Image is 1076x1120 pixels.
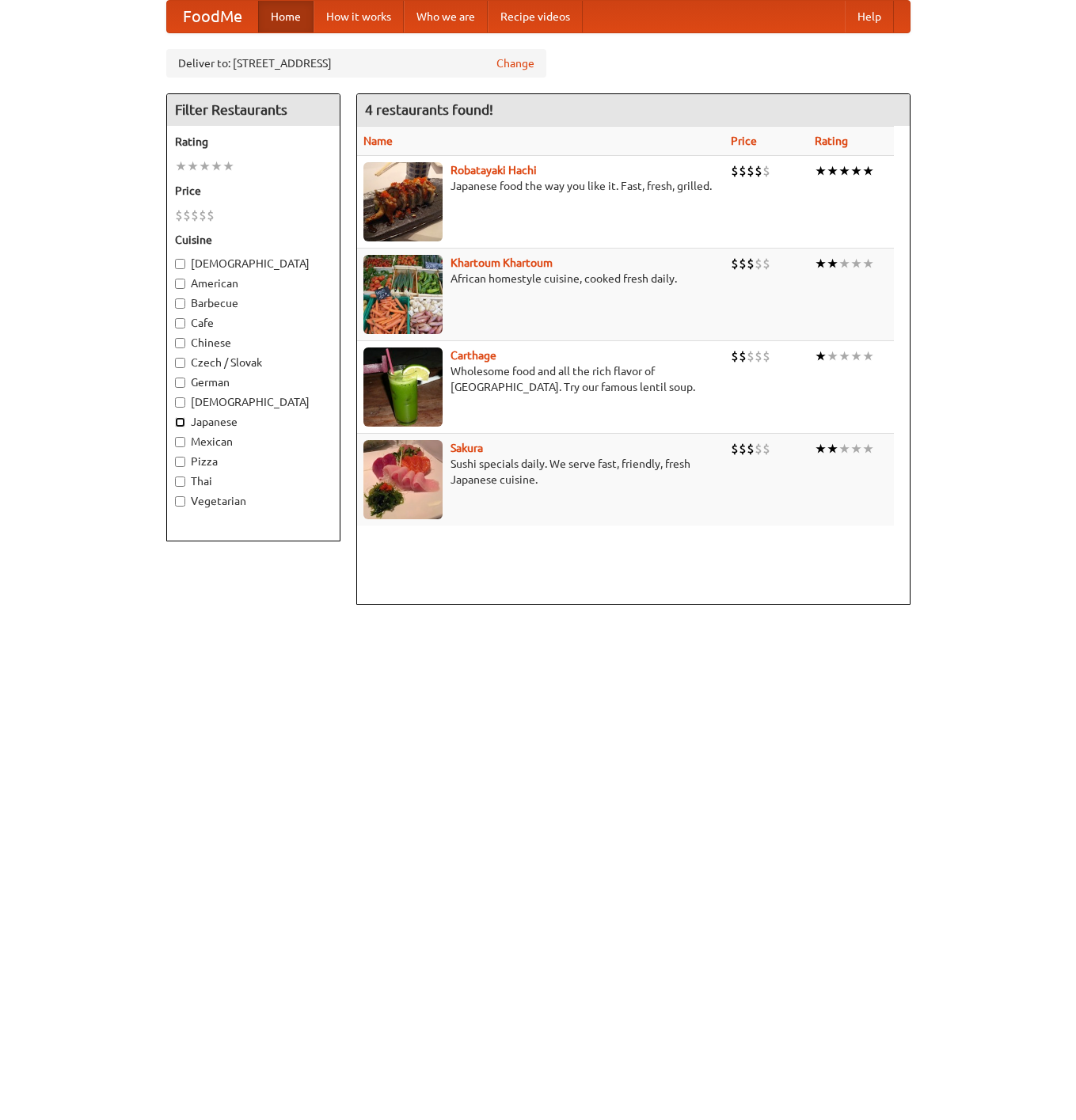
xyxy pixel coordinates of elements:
li: $ [199,207,207,224]
input: [DEMOGRAPHIC_DATA] [175,259,185,269]
a: Khartoum Khartoum [451,256,553,269]
li: $ [747,162,755,180]
li: $ [755,255,762,272]
p: Wholesome food and all the rich flavor of [GEOGRAPHIC_DATA]. Try our famous lentil soup. [363,363,718,395]
li: $ [762,162,770,180]
img: khartoum.jpg [363,255,443,334]
li: ★ [862,347,874,365]
li: ★ [862,162,874,180]
input: Chinese [175,338,185,348]
label: Thai [175,473,332,489]
label: American [175,275,332,291]
label: [DEMOGRAPHIC_DATA] [175,394,332,410]
h5: Rating [175,134,332,150]
li: $ [739,440,747,457]
input: Czech / Slovak [175,358,185,368]
label: Czech / Slovak [175,355,332,370]
div: Deliver to: [STREET_ADDRESS] [166,49,546,78]
a: Carthage [451,349,496,362]
label: [DEMOGRAPHIC_DATA] [175,256,332,271]
a: FoodMe [167,1,258,32]
li: ★ [862,255,874,272]
input: Barbecue [175,298,185,309]
li: $ [755,347,762,365]
li: $ [731,255,739,272]
input: Pizza [175,457,185,467]
img: sakura.jpg [363,440,443,519]
p: Sushi specials daily. We serve fast, friendly, fresh Japanese cuisine. [363,456,718,488]
li: ★ [850,162,862,180]
label: Pizza [175,454,332,469]
label: Japanese [175,414,332,430]
li: ★ [827,255,838,272]
ng-pluralize: 4 restaurants found! [365,102,493,117]
a: Change [496,55,534,71]
li: $ [747,440,755,457]
li: $ [755,162,762,180]
li: $ [731,162,739,180]
li: $ [731,347,739,365]
li: ★ [187,158,199,175]
li: $ [755,440,762,457]
li: $ [191,207,199,224]
label: Chinese [175,335,332,351]
li: ★ [850,347,862,365]
li: $ [207,207,215,224]
li: ★ [838,440,850,457]
a: Recipe videos [488,1,583,32]
li: ★ [838,347,850,365]
a: Robatayaki Hachi [451,164,537,177]
li: ★ [815,255,827,272]
a: Help [845,1,894,32]
li: $ [739,255,747,272]
a: Who we are [404,1,488,32]
li: $ [762,255,770,272]
h4: Filter Restaurants [167,94,340,126]
li: ★ [199,158,211,175]
input: Thai [175,476,185,487]
li: $ [747,347,755,365]
p: Japanese food the way you like it. Fast, fresh, grilled. [363,178,718,194]
li: ★ [850,255,862,272]
li: $ [175,207,183,224]
li: $ [739,162,747,180]
li: ★ [827,347,838,365]
label: Cafe [175,315,332,331]
li: $ [731,440,739,457]
li: ★ [838,162,850,180]
a: Rating [815,135,848,147]
li: ★ [175,158,187,175]
input: Cafe [175,318,185,328]
input: Japanese [175,417,185,427]
img: robatayaki.jpg [363,162,443,241]
li: $ [183,207,191,224]
p: African homestyle cuisine, cooked fresh daily. [363,271,718,287]
li: ★ [827,162,838,180]
a: Name [363,135,393,147]
input: [DEMOGRAPHIC_DATA] [175,397,185,408]
label: Mexican [175,434,332,450]
li: ★ [862,440,874,457]
li: $ [739,347,747,365]
a: Home [258,1,314,32]
li: ★ [211,158,222,175]
label: German [175,374,332,390]
a: Sakura [451,442,483,454]
li: $ [747,255,755,272]
li: $ [762,440,770,457]
li: ★ [838,255,850,272]
li: $ [762,347,770,365]
input: German [175,378,185,388]
label: Barbecue [175,295,332,311]
h5: Price [175,183,332,199]
input: American [175,279,185,289]
li: ★ [815,440,827,457]
img: carthage.jpg [363,347,443,427]
li: ★ [815,162,827,180]
li: ★ [827,440,838,457]
a: How it works [314,1,404,32]
label: Vegetarian [175,493,332,509]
